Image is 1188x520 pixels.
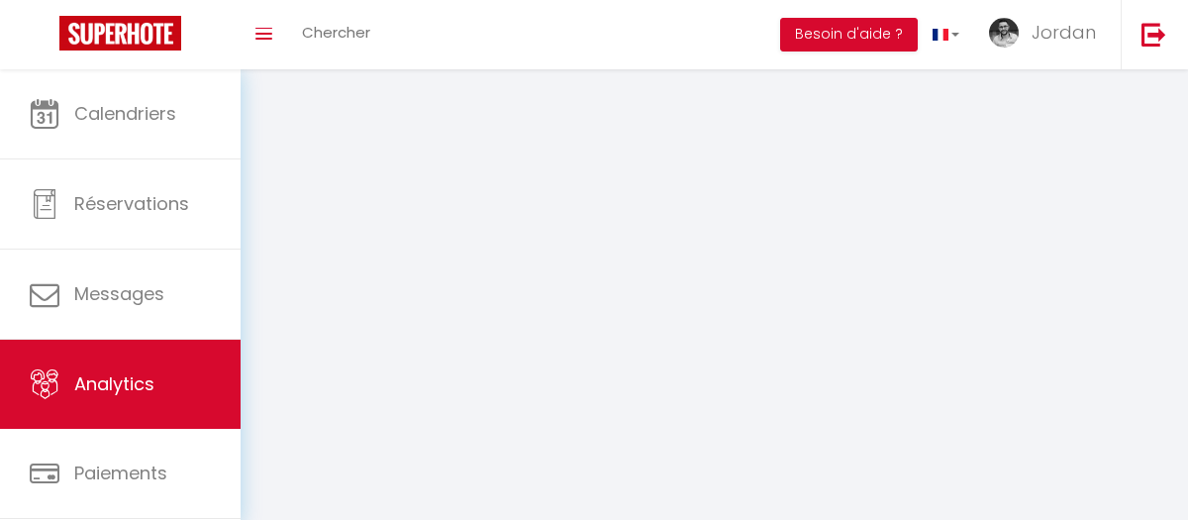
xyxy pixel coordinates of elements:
span: Chercher [302,22,370,43]
img: logout [1141,22,1166,47]
span: Calendriers [74,101,176,126]
span: Analytics [74,371,154,396]
span: Réservations [74,191,189,216]
span: Messages [74,281,164,306]
span: Paiements [74,461,167,485]
span: Jordan [1032,20,1096,45]
button: Besoin d'aide ? [780,18,918,52]
img: Super Booking [59,16,181,51]
img: ... [989,18,1019,48]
